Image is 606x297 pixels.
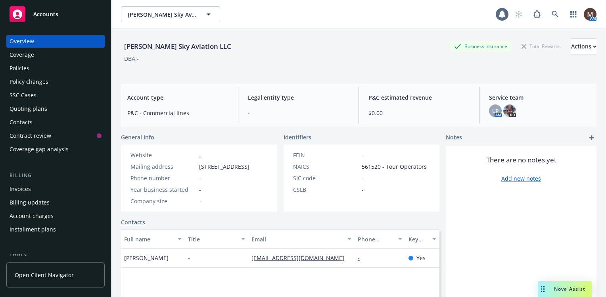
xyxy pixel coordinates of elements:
div: Website [130,151,196,159]
div: Contract review [10,129,51,142]
div: Policies [10,62,29,75]
span: - [362,174,364,182]
button: Title [185,229,249,249]
span: Accounts [33,11,58,17]
a: Account charges [6,210,105,222]
div: Coverage [10,48,34,61]
div: CSLB [293,185,359,194]
div: Account charges [10,210,54,222]
div: Phone number [358,235,393,243]
a: Accounts [6,3,105,25]
button: [PERSON_NAME] Sky Aviation LLC [121,6,220,22]
button: Nova Assist [538,281,592,297]
div: Invoices [10,183,31,195]
div: DBA: - [124,54,139,63]
span: [STREET_ADDRESS] [199,162,249,171]
div: Contacts [10,116,33,129]
div: Total Rewards [518,41,565,51]
div: Policy changes [10,75,48,88]
span: $0.00 [368,109,470,117]
span: Identifiers [284,133,311,141]
a: Add new notes [501,174,541,183]
div: Phone number [130,174,196,182]
div: Coverage gap analysis [10,143,69,156]
a: Policies [6,62,105,75]
a: Invoices [6,183,105,195]
div: SIC code [293,174,359,182]
span: - [188,254,190,262]
a: Coverage [6,48,105,61]
img: photo [503,104,516,117]
button: Key contact [405,229,439,249]
span: [PERSON_NAME] [124,254,169,262]
button: Full name [121,229,185,249]
span: - [362,151,364,159]
span: Yes [416,254,426,262]
span: [PERSON_NAME] Sky Aviation LLC [128,10,196,19]
span: General info [121,133,154,141]
div: Overview [10,35,34,48]
a: Policy changes [6,75,105,88]
button: Actions [571,39,596,54]
span: 561520 - Tour Operators [362,162,427,171]
div: Company size [130,197,196,205]
span: LP [492,107,499,115]
button: Phone number [355,229,405,249]
span: Notes [446,133,462,143]
a: Search [547,6,563,22]
div: Key contact [408,235,428,243]
div: [PERSON_NAME] Sky Aviation LLC [121,41,234,52]
div: Full name [124,235,173,243]
a: [EMAIL_ADDRESS][DOMAIN_NAME] [251,254,351,262]
span: P&C - Commercial lines [127,109,228,117]
a: Switch app [566,6,581,22]
a: SSC Cases [6,89,105,102]
a: Start snowing [511,6,527,22]
div: NAICS [293,162,359,171]
div: Installment plans [10,223,56,236]
div: Tools [6,252,105,260]
img: photo [584,8,596,21]
a: add [587,133,596,143]
a: Overview [6,35,105,48]
div: Business Insurance [450,41,511,51]
div: Drag to move [538,281,548,297]
a: Billing updates [6,196,105,209]
span: - [199,197,201,205]
span: P&C estimated revenue [368,93,470,102]
div: Billing [6,172,105,179]
div: Email [251,235,343,243]
span: Legal entity type [248,93,349,102]
a: Contacts [121,218,145,226]
a: Contacts [6,116,105,129]
span: Service team [489,93,590,102]
a: Report a Bug [529,6,545,22]
span: - [199,185,201,194]
a: - [199,151,201,159]
span: - [362,185,364,194]
a: Installment plans [6,223,105,236]
div: Mailing address [130,162,196,171]
span: Nova Assist [554,285,585,292]
div: SSC Cases [10,89,36,102]
div: Actions [571,39,596,54]
div: FEIN [293,151,359,159]
span: Account type [127,93,228,102]
a: Coverage gap analysis [6,143,105,156]
span: Open Client Navigator [15,271,74,279]
div: Year business started [130,185,196,194]
span: - [248,109,349,117]
span: There are no notes yet [486,155,556,165]
div: Billing updates [10,196,50,209]
div: Title [188,235,237,243]
span: - [199,174,201,182]
a: Quoting plans [6,102,105,115]
a: Contract review [6,129,105,142]
button: Email [248,229,355,249]
a: - [358,254,366,262]
div: Quoting plans [10,102,47,115]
